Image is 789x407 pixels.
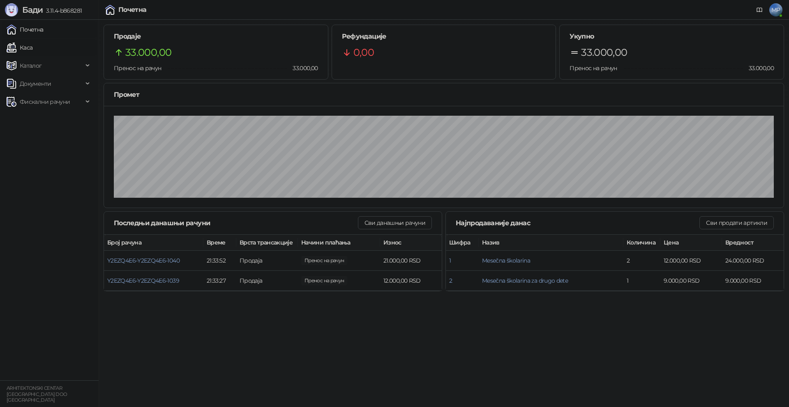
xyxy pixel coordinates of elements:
[753,3,766,16] a: Документација
[114,32,318,41] h5: Продаје
[287,64,318,73] span: 33.000,00
[660,235,722,251] th: Цена
[107,277,179,284] button: Y2EZQ4E6-Y2EZQ4E6-1039
[301,256,347,265] span: 21.000,00
[5,3,18,16] img: Logo
[22,5,43,15] span: Бади
[114,218,358,228] div: Последњи данашњи рачуни
[7,39,32,56] a: Каса
[743,64,774,73] span: 33.000,00
[722,235,784,251] th: Вредност
[114,89,774,100] div: Промет
[570,64,617,72] span: Пренос на рачун
[203,235,236,251] th: Време
[623,235,660,251] th: Количина
[236,235,298,251] th: Врста трансакције
[623,251,660,271] td: 2
[570,32,774,41] h5: Укупно
[301,276,347,285] span: 12.000,00
[581,45,627,60] span: 33.000,00
[623,271,660,291] td: 1
[20,75,51,92] span: Документи
[722,271,784,291] td: 9.000,00 RSD
[7,385,67,403] small: ARHITEKTONSKI CENTAR [GEOGRAPHIC_DATA] DOO [GEOGRAPHIC_DATA]
[107,257,180,264] button: Y2EZQ4E6-Y2EZQ4E6-1040
[456,218,699,228] div: Најпродаваније данас
[449,257,451,264] button: 1
[20,94,70,110] span: Фискални рачуни
[769,3,782,16] span: MP
[482,257,530,264] button: Mesečna školarina
[660,271,722,291] td: 9.000,00 RSD
[380,235,442,251] th: Износ
[380,271,442,291] td: 12.000,00 RSD
[380,251,442,271] td: 21.000,00 RSD
[353,45,374,60] span: 0,00
[479,235,623,251] th: Назив
[114,64,161,72] span: Пренос на рачун
[7,21,44,38] a: Почетна
[20,57,42,74] span: Каталог
[449,277,452,284] button: 2
[660,251,722,271] td: 12.000,00 RSD
[722,251,784,271] td: 24.000,00 RSD
[358,216,432,229] button: Сви данашњи рачуни
[236,271,298,291] td: Продаја
[104,235,203,251] th: Број рачуна
[43,7,82,14] span: 3.11.4-b868281
[342,32,546,41] h5: Рефундације
[446,235,479,251] th: Шифра
[118,7,147,13] div: Почетна
[203,271,236,291] td: 21:33:27
[203,251,236,271] td: 21:33:52
[236,251,298,271] td: Продаја
[482,277,568,284] button: Mesečna školarina za drugo dete
[125,45,171,60] span: 33.000,00
[298,235,380,251] th: Начини плаћања
[699,216,774,229] button: Сви продати артикли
